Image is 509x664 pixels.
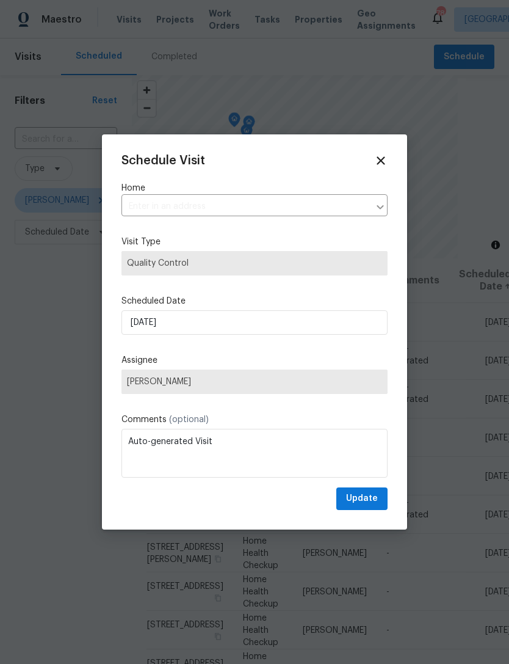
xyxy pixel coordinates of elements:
[336,487,388,510] button: Update
[121,414,388,426] label: Comments
[374,154,388,167] span: Close
[121,295,388,307] label: Scheduled Date
[127,377,382,387] span: [PERSON_NAME]
[169,415,209,424] span: (optional)
[121,429,388,478] textarea: Auto-generated Visit
[121,354,388,367] label: Assignee
[121,197,369,216] input: Enter in an address
[121,155,205,167] span: Schedule Visit
[127,257,382,269] span: Quality Control
[121,182,388,194] label: Home
[121,236,388,248] label: Visit Type
[346,491,378,506] span: Update
[121,310,388,335] input: M/D/YYYY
